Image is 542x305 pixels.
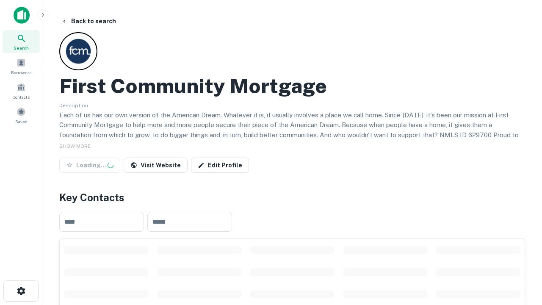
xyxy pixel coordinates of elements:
a: Visit Website [124,158,188,173]
span: Contacts [13,94,30,100]
button: Back to search [58,14,119,29]
h2: First Community Mortgage [59,74,327,98]
a: Saved [3,104,40,127]
span: Search [14,44,29,51]
span: Saved [15,118,28,125]
span: Borrowers [11,69,31,76]
img: capitalize-icon.png [14,7,30,24]
a: Search [3,30,40,53]
a: Edit Profile [191,158,249,173]
a: Borrowers [3,55,40,78]
span: Description [59,103,88,108]
p: Each of us has our own version of the American Dream. Whatever it is, it usually involves a place... [59,110,525,150]
iframe: Chat Widget [500,210,542,251]
span: SHOW MORE [59,143,91,149]
a: Contacts [3,79,40,102]
h4: Key Contacts [59,190,525,205]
